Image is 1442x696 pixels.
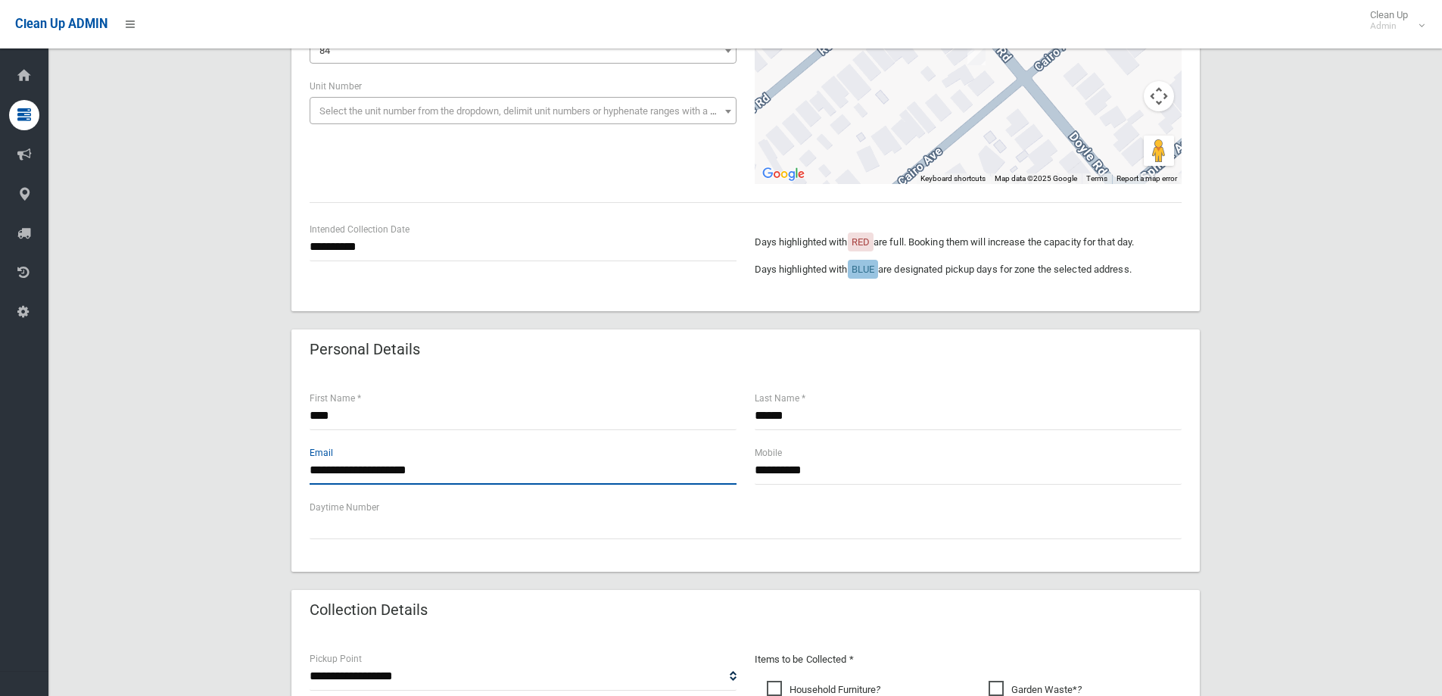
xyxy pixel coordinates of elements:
header: Collection Details [291,595,446,625]
p: Days highlighted with are full. Booking them will increase the capacity for that day. [755,233,1182,251]
span: BLUE [852,264,874,275]
span: Clean Up [1363,9,1423,32]
button: Keyboard shortcuts [920,173,986,184]
span: RED [852,236,870,248]
div: 84 Doyle Road, REVESBY NSW 2212 [967,39,986,65]
button: Drag Pegman onto the map to open Street View [1144,136,1174,166]
p: Items to be Collected * [755,651,1182,669]
button: Map camera controls [1144,81,1174,111]
small: Admin [1370,20,1408,32]
span: 84 [310,36,737,64]
header: Personal Details [291,335,438,364]
span: Map data ©2025 Google [995,174,1077,183]
a: Open this area in Google Maps (opens a new window) [758,164,808,184]
p: Days highlighted with are designated pickup days for zone the selected address. [755,261,1182,279]
a: Report a map error [1117,174,1177,183]
span: Select the unit number from the dropdown, delimit unit numbers or hyphenate ranges with a comma [319,105,743,117]
span: 84 [319,45,330,56]
img: Google [758,164,808,184]
span: Clean Up ADMIN [15,17,107,31]
a: Terms (opens in new tab) [1086,174,1107,183]
span: 84 [313,40,733,61]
